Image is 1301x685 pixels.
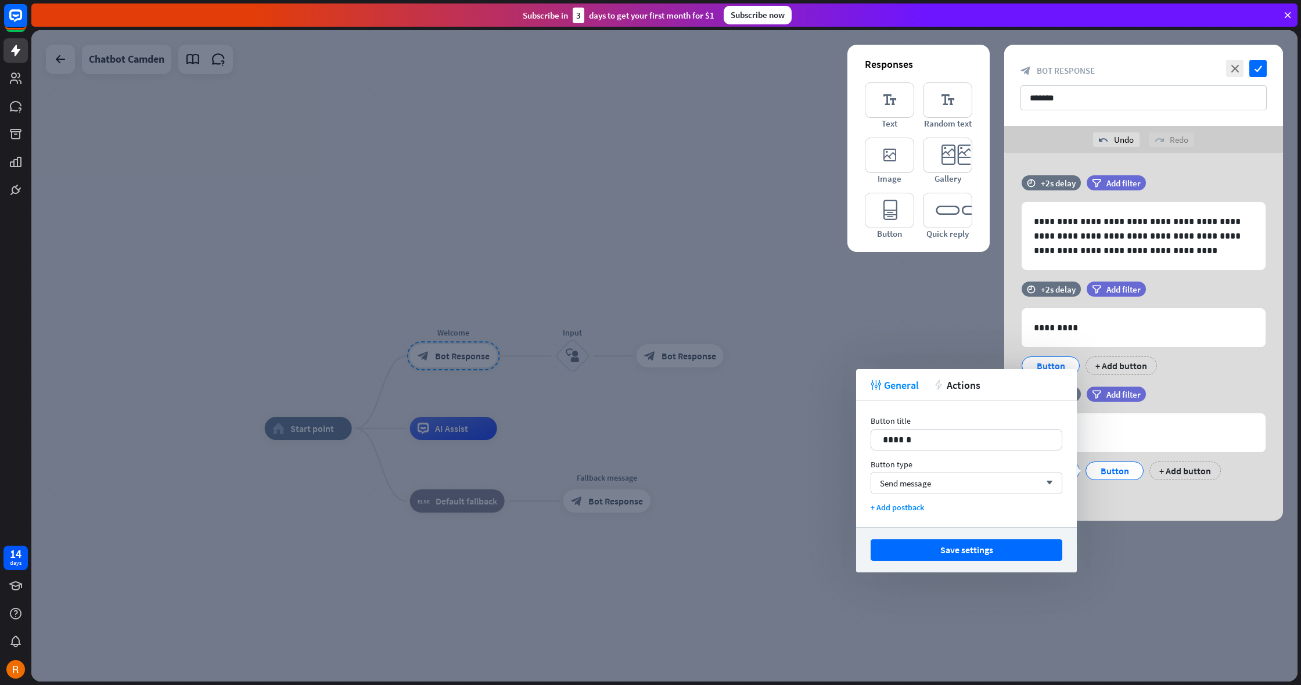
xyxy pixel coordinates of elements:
[1249,60,1267,77] i: check
[1099,135,1108,145] i: undo
[724,6,792,24] div: Subscribe now
[1149,462,1221,480] div: + Add button
[880,478,931,489] span: Send message
[871,380,881,390] i: tweak
[871,416,1062,426] div: Button title
[1032,357,1070,374] div: Button
[573,8,584,23] div: 3
[1027,285,1036,293] i: time
[1106,389,1141,400] span: Add filter
[1092,390,1101,399] i: filter
[9,5,44,39] button: Open LiveChat chat widget
[1092,179,1101,188] i: filter
[1149,132,1194,147] div: Redo
[1040,479,1053,486] i: arrow_down
[871,539,1062,561] button: Save settings
[933,380,944,390] i: action
[1041,178,1076,189] div: +2s delay
[1093,132,1140,147] div: Undo
[1106,284,1141,295] span: Add filter
[1092,285,1101,294] i: filter
[1226,60,1244,77] i: close
[10,549,21,559] div: 14
[1086,356,1157,375] div: + Add button
[523,8,714,23] div: Subscribe in days to get your first month for $1
[1041,284,1076,295] div: +2s delay
[884,378,919,392] span: General
[871,459,1062,470] div: Button type
[947,378,980,392] span: Actions
[871,502,1062,513] div: + Add postback
[1095,462,1134,479] div: Button
[1020,66,1031,76] i: block_bot_response
[1027,179,1036,187] i: time
[1106,178,1141,189] span: Add filter
[3,546,28,570] a: 14 days
[10,559,21,567] div: days
[1155,135,1164,145] i: redo
[1037,65,1095,76] span: Bot Response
